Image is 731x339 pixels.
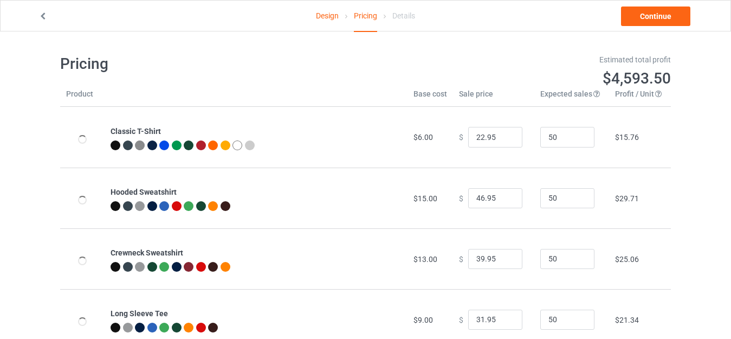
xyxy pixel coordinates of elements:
span: $6.00 [413,133,433,142]
th: Expected sales [534,88,609,107]
span: $ [459,194,463,202]
a: Design [316,1,339,31]
b: Long Sleeve Tee [111,309,168,318]
span: $15.00 [413,194,437,203]
span: $ [459,254,463,263]
span: $25.06 [615,255,639,264]
div: Details [392,1,415,31]
img: heather_texture.png [135,140,145,150]
span: $13.00 [413,255,437,264]
h1: Pricing [60,54,358,74]
th: Sale price [453,88,534,107]
span: $4,593.50 [603,69,671,87]
b: Hooded Sweatshirt [111,188,177,196]
span: $ [459,133,463,142]
b: Crewneck Sweatshirt [111,248,183,257]
th: Profit / Unit [609,88,671,107]
span: $29.71 [615,194,639,203]
div: Pricing [354,1,377,32]
b: Classic T-Shirt [111,127,161,136]
th: Base cost [407,88,453,107]
span: $21.34 [615,316,639,324]
th: Product [60,88,105,107]
div: Estimated total profit [373,54,671,65]
span: $15.76 [615,133,639,142]
span: $ [459,315,463,324]
span: $9.00 [413,316,433,324]
a: Continue [621,7,690,26]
